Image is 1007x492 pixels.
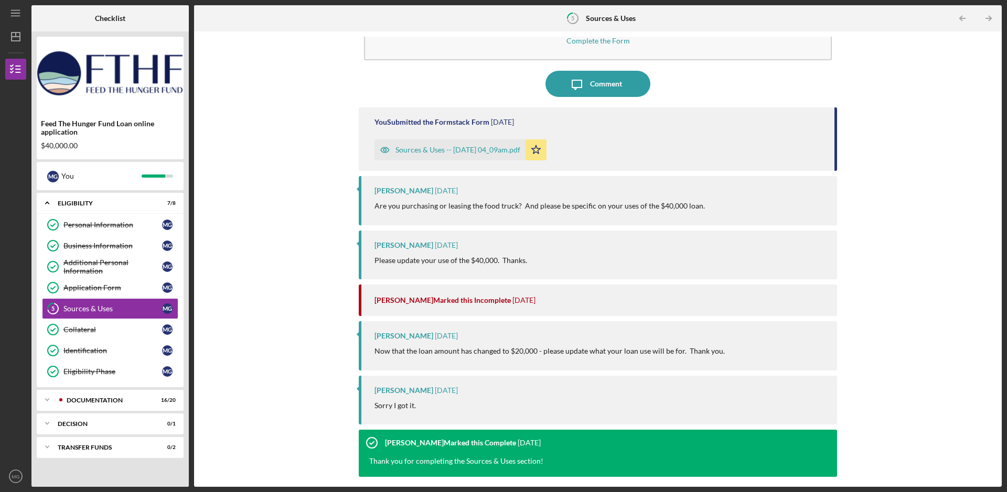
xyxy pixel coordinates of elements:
a: Eligibility PhaseMG [42,361,178,382]
p: Now that the loan amount has changed to $20,000 - please update what your loan use will be for. T... [374,345,725,357]
div: [PERSON_NAME] [374,241,433,249]
div: 16 / 20 [157,397,176,403]
div: 0 / 1 [157,421,176,427]
a: Additional Personal InformationMG [42,256,178,277]
div: Transfer Funds [58,444,149,451]
div: [PERSON_NAME] [374,187,433,195]
div: [PERSON_NAME] Marked this Incomplete [374,296,511,304]
button: Comment [545,71,650,97]
div: M G [162,324,173,335]
time: 2025-09-13 05:38 [512,296,535,304]
div: Eligibility [58,200,149,206]
button: Sources & Uses -- [DATE] 04_09am.pdf [374,139,547,160]
time: 2025-09-13 05:38 [435,241,458,249]
div: M G [162,261,173,272]
a: IdentificationMG [42,340,178,361]
time: 2025-09-10 01:07 [435,332,458,340]
tspan: 5 [571,15,574,21]
time: 2025-07-01 05:59 [518,439,541,447]
time: 2025-07-01 05:59 [435,386,458,395]
a: CollateralMG [42,319,178,340]
text: MG [12,474,19,479]
p: Sorry I got it. [374,400,416,411]
div: M G [162,240,173,251]
b: Checklist [95,14,125,23]
div: Identification [63,346,162,355]
div: Thank you for completing the Sources & Uses section! [369,456,543,466]
div: [PERSON_NAME] [374,332,433,340]
div: M G [162,345,173,356]
div: Additional Personal Information [63,258,162,275]
div: $40,000.00 [41,141,179,150]
div: M G [162,366,173,377]
div: You Submitted the Formstack Form [374,118,489,126]
b: Sources & Uses [586,14,636,23]
div: [PERSON_NAME] [374,386,433,395]
div: Feed The Hunger Fund Loan online application [41,119,179,136]
div: M G [162,220,173,230]
div: Sources & Uses [63,304,162,313]
div: Personal Information [63,221,162,229]
div: Complete the Form [566,37,630,45]
div: Application Form [63,283,162,292]
a: Application FormMG [42,277,178,298]
a: Business InformationMG [42,235,178,256]
tspan: 5 [51,305,55,312]
div: Sources & Uses -- [DATE] 04_09am.pdf [395,146,520,154]
div: Decision [58,421,149,427]
div: You [61,167,142,185]
div: Eligibility Phase [63,367,162,376]
p: Are you purchasing or leasing the food truck? And please be specific on your uses of the $40,000 ... [374,200,705,212]
div: Documentation [67,397,149,403]
div: M G [162,303,173,314]
div: [PERSON_NAME] Marked this Complete [385,439,516,447]
a: Personal InformationMG [42,214,178,235]
a: 5Sources & UsesMG [42,298,178,319]
img: Product logo [37,42,184,105]
div: Collateral [63,325,162,334]
div: M G [47,171,59,182]
div: M G [162,282,173,293]
time: 2025-09-17 08:09 [491,118,514,126]
div: Business Information [63,242,162,250]
div: Comment [590,71,622,97]
button: MG [5,466,26,487]
time: 2025-09-15 20:41 [435,187,458,195]
div: 0 / 2 [157,444,176,451]
div: 7 / 8 [157,200,176,206]
p: Please update your use of the $40,000. Thanks. [374,255,527,266]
